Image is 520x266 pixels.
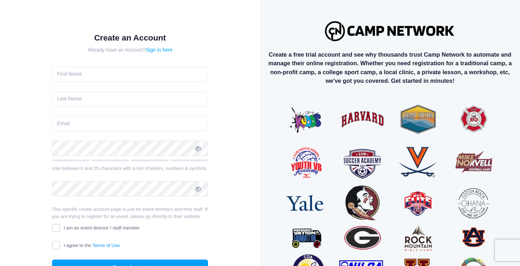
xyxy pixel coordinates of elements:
[52,91,208,107] input: Last Name
[52,206,208,220] p: This specific create account page is just for event directors and their staff. If you are trying ...
[92,243,120,248] a: Terms of Use
[322,18,459,44] img: Logo
[64,225,140,231] span: I am an event director / staff member
[52,46,208,54] div: Already have an Account?
[52,165,208,172] div: Use between 6 and 25 characters with a mix of letters, numbers & symbols.
[52,116,208,132] input: Email
[52,33,208,43] h1: Create an Account
[64,243,120,248] span: I agree to the
[52,241,60,250] input: I agree to theTerms of Use
[52,67,208,82] input: First Name
[266,50,514,85] p: Create a free trial account and see why thousands trust Camp Network to automate and manage their...
[146,47,172,53] a: Sign in here
[52,224,60,232] input: I am an event director / staff member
